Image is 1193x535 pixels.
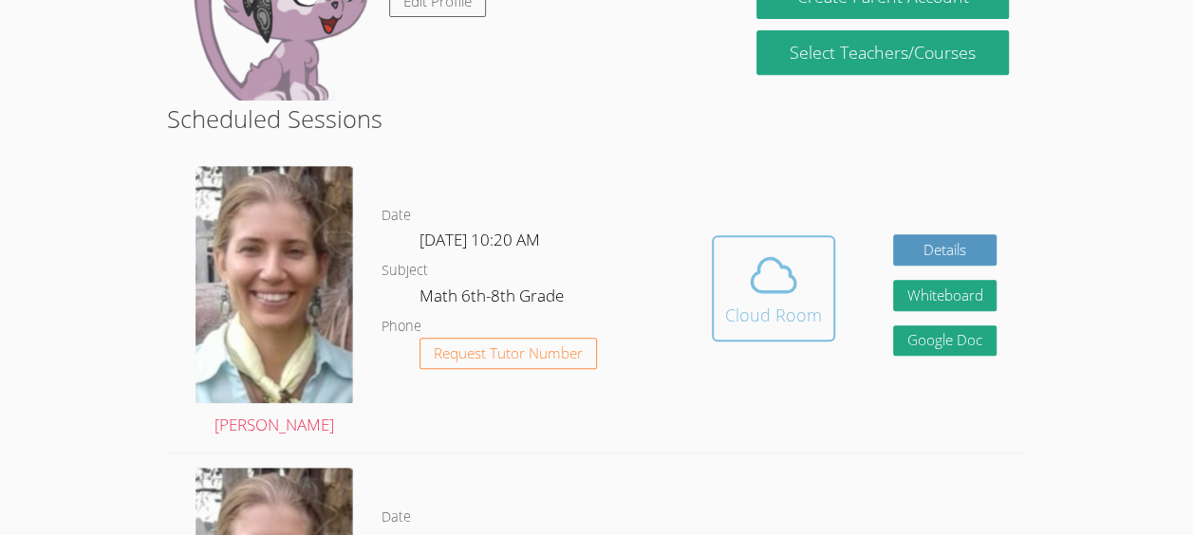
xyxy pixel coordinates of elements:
a: [PERSON_NAME] [196,166,353,438]
dt: Phone [382,315,421,339]
h2: Scheduled Sessions [167,101,1026,137]
dt: Date [382,204,411,228]
dt: Subject [382,259,428,283]
div: Cloud Room [725,302,822,328]
button: Whiteboard [893,280,997,311]
a: Google Doc [893,325,997,357]
span: [DATE] 10:20 AM [419,229,540,250]
a: Details [893,234,997,266]
a: Select Teachers/Courses [756,30,1008,75]
img: Screenshot%202024-09-06%20202226%20-%20Cropped.png [196,166,353,402]
button: Request Tutor Number [419,338,597,369]
dt: Date [382,506,411,529]
span: Request Tutor Number [434,346,583,360]
dd: Math 6th-8th Grade [419,283,568,315]
button: Cloud Room [712,235,835,341]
